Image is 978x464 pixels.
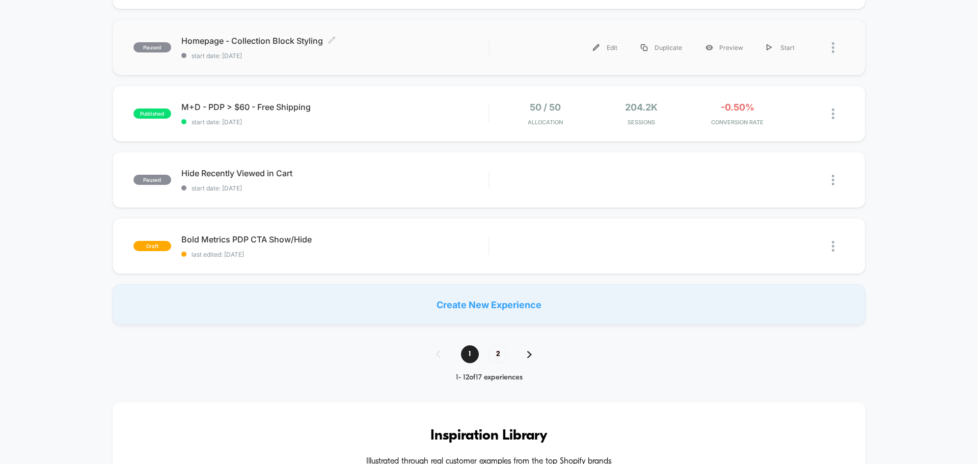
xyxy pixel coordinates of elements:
[581,36,629,59] div: Edit
[181,52,488,60] span: start date: [DATE]
[181,118,488,126] span: start date: [DATE]
[692,119,783,126] span: CONVERSION RATE
[832,108,834,119] img: close
[832,241,834,252] img: close
[694,36,755,59] div: Preview
[461,345,479,363] span: 1
[832,42,834,53] img: close
[629,36,694,59] div: Duplicate
[133,241,171,251] span: draft
[181,36,488,46] span: Homepage - Collection Block Styling
[181,168,488,178] span: Hide Recently Viewed in Cart
[721,102,754,113] span: -0.50%
[528,119,563,126] span: Allocation
[530,102,561,113] span: 50 / 50
[181,251,488,258] span: last edited: [DATE]
[181,102,488,112] span: M+D - PDP > $60 - Free Shipping
[596,119,687,126] span: Sessions
[593,44,600,51] img: menu
[489,345,507,363] span: 2
[143,428,835,444] h3: Inspiration Library
[641,44,647,51] img: menu
[181,184,488,192] span: start date: [DATE]
[426,373,552,382] div: 1 - 12 of 17 experiences
[181,234,488,244] span: Bold Metrics PDP CTA Show/Hide
[133,42,171,52] span: paused
[767,44,772,51] img: menu
[133,108,171,119] span: published
[755,36,806,59] div: Start
[133,175,171,185] span: paused
[113,284,865,325] div: Create New Experience
[832,175,834,185] img: close
[527,351,532,358] img: pagination forward
[625,102,658,113] span: 204.2k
